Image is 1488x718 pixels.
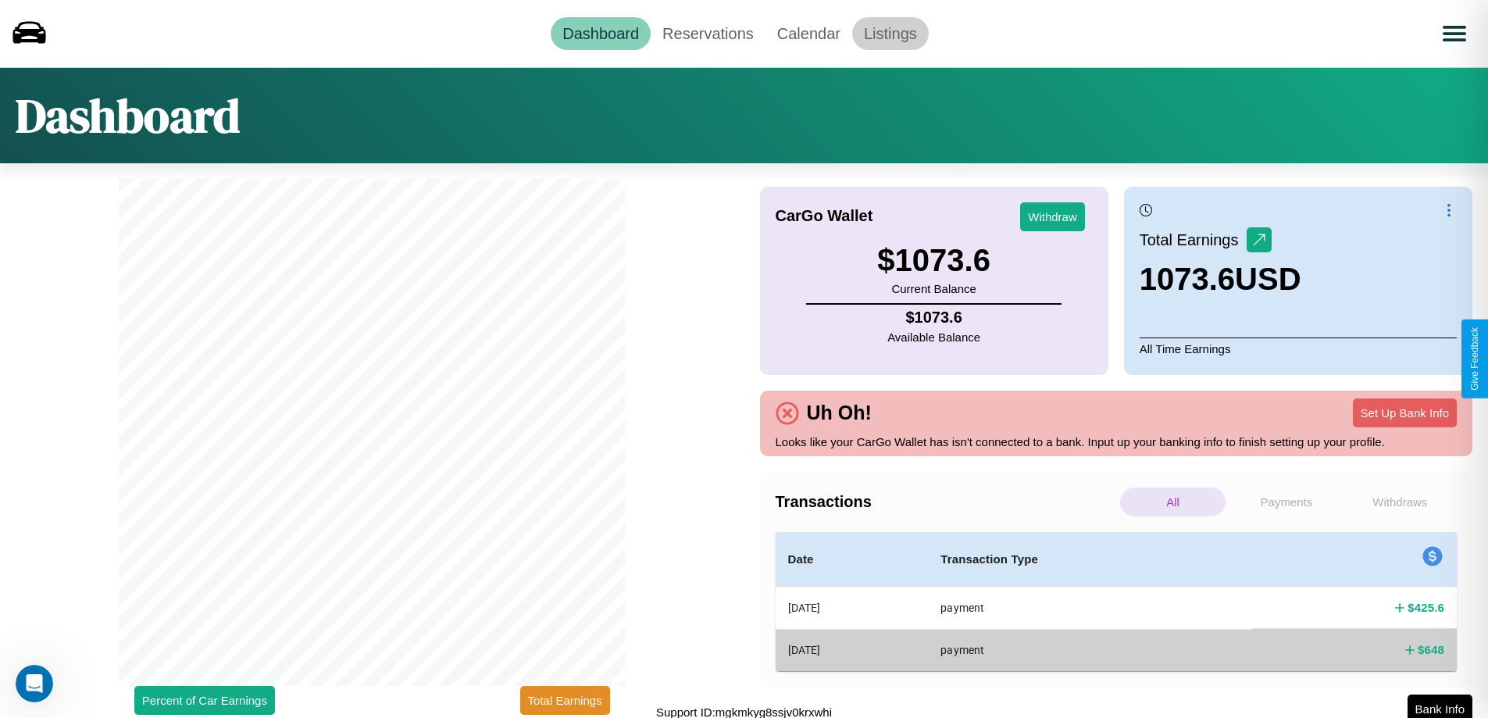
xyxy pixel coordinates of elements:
[1469,327,1480,391] div: Give Feedback
[776,207,873,225] h4: CarGo Wallet
[551,17,651,50] a: Dashboard
[776,431,1458,452] p: Looks like your CarGo Wallet has isn't connected to a bank. Input up your banking info to finish ...
[776,493,1116,511] h4: Transactions
[1233,488,1339,516] p: Payments
[776,532,1458,671] table: simple table
[887,327,980,348] p: Available Balance
[1347,488,1453,516] p: Withdraws
[1120,488,1226,516] p: All
[16,84,240,148] h1: Dashboard
[776,629,929,670] th: [DATE]
[765,17,852,50] a: Calendar
[852,17,929,50] a: Listings
[520,686,610,715] button: Total Earnings
[887,309,980,327] h4: $ 1073.6
[1140,338,1457,359] p: All Time Earnings
[928,587,1252,630] th: payment
[134,686,275,715] button: Percent of Car Earnings
[877,278,990,299] p: Current Balance
[1140,226,1247,254] p: Total Earnings
[1020,202,1085,231] button: Withdraw
[877,243,990,278] h3: $ 1073.6
[651,17,765,50] a: Reservations
[776,587,929,630] th: [DATE]
[1140,262,1301,297] h3: 1073.6 USD
[16,665,53,702] iframe: Intercom live chat
[1408,599,1444,616] h4: $ 425.6
[928,629,1252,670] th: payment
[799,402,880,424] h4: Uh Oh!
[1353,398,1457,427] button: Set Up Bank Info
[788,550,916,569] h4: Date
[1433,12,1476,55] button: Open menu
[940,550,1240,569] h4: Transaction Type
[1418,641,1444,658] h4: $ 648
